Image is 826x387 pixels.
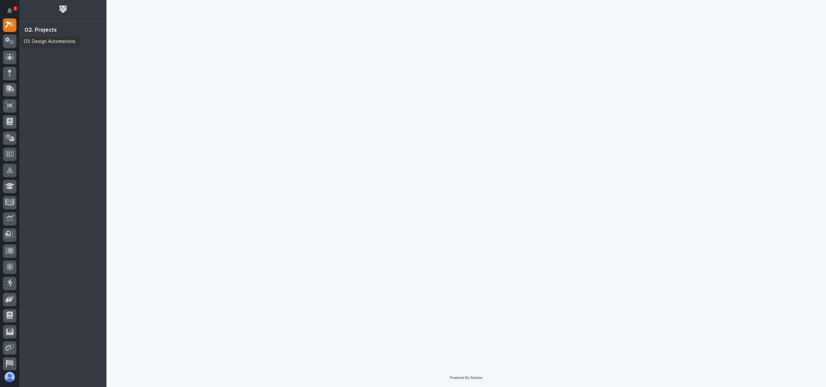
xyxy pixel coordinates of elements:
a: Powered By Stacker [450,376,483,380]
button: Notifications [3,4,16,17]
img: Workspace Logo [57,3,69,15]
p: 1 [14,6,16,11]
button: users-avatar [3,370,16,384]
div: Notifications1 [8,8,16,18]
div: 02. Projects [25,27,57,34]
